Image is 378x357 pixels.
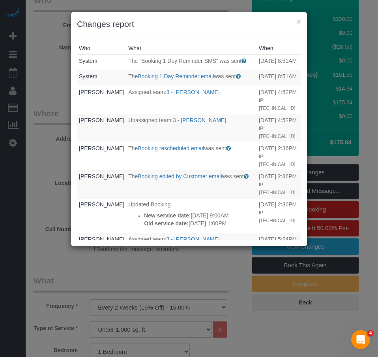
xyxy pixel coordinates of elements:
[77,142,126,170] td: Who
[259,98,296,111] small: IP: [TECHNICAL_ID]
[126,114,257,142] td: What
[138,73,214,79] a: Booking 1 Day Reminder email
[77,55,126,70] td: Who
[128,58,241,64] span: The "Booking 1 Day Reminder SMS" was sent
[257,233,301,261] td: When
[126,233,257,261] td: What
[128,89,167,95] span: Assigned team:
[222,173,244,179] span: was sent
[167,89,220,95] a: 3 - [PERSON_NAME]
[257,42,301,55] th: When
[128,173,138,179] span: The
[77,170,126,198] td: Who
[204,145,226,151] span: was sent
[128,236,167,242] span: Assigned team:
[79,117,124,123] a: [PERSON_NAME]
[259,210,296,223] small: IP: [TECHNICAL_ID]
[144,220,189,227] strong: Old service date:
[257,70,301,86] td: When
[79,58,97,64] a: System
[126,70,257,86] td: What
[367,330,374,336] span: 4
[126,42,257,55] th: What
[257,170,301,198] td: When
[79,145,124,151] a: [PERSON_NAME]
[126,142,257,170] td: What
[259,182,296,195] small: IP: [TECHNICAL_ID]
[71,12,307,246] sui-modal: Changes report
[173,117,226,123] a: 3 - [PERSON_NAME]
[257,198,301,233] td: When
[167,236,220,242] a: 3 - [PERSON_NAME]
[77,233,126,261] td: Who
[128,201,170,208] span: Updated Booking
[77,198,126,233] td: Who
[126,55,257,70] td: What
[259,154,296,167] small: IP: [TECHNICAL_ID]
[259,126,296,139] small: IP: [TECHNICAL_ID]
[79,173,124,179] a: [PERSON_NAME]
[257,86,301,114] td: When
[214,73,236,79] span: was sent
[128,117,173,123] span: Unassigned team:
[126,86,257,114] td: What
[128,73,138,79] span: The
[128,145,138,151] span: The
[144,219,255,227] p: [DATE] 1:00PM
[138,145,204,151] a: Booking rescheduled email
[79,236,124,242] a: [PERSON_NAME]
[79,89,124,95] a: [PERSON_NAME]
[77,86,126,114] td: Who
[257,142,301,170] td: When
[77,42,126,55] th: Who
[79,73,97,79] a: System
[77,114,126,142] td: Who
[351,330,370,349] iframe: Intercom live chat
[257,114,301,142] td: When
[126,198,257,233] td: What
[77,18,301,30] h3: Changes report
[126,170,257,198] td: What
[138,173,222,179] a: Booking edited by Customer email
[296,17,301,26] button: ×
[144,212,191,219] strong: New service date:
[79,201,124,208] a: [PERSON_NAME]
[144,212,255,219] p: [DATE] 9:00AM
[77,70,126,86] td: Who
[257,55,301,70] td: When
